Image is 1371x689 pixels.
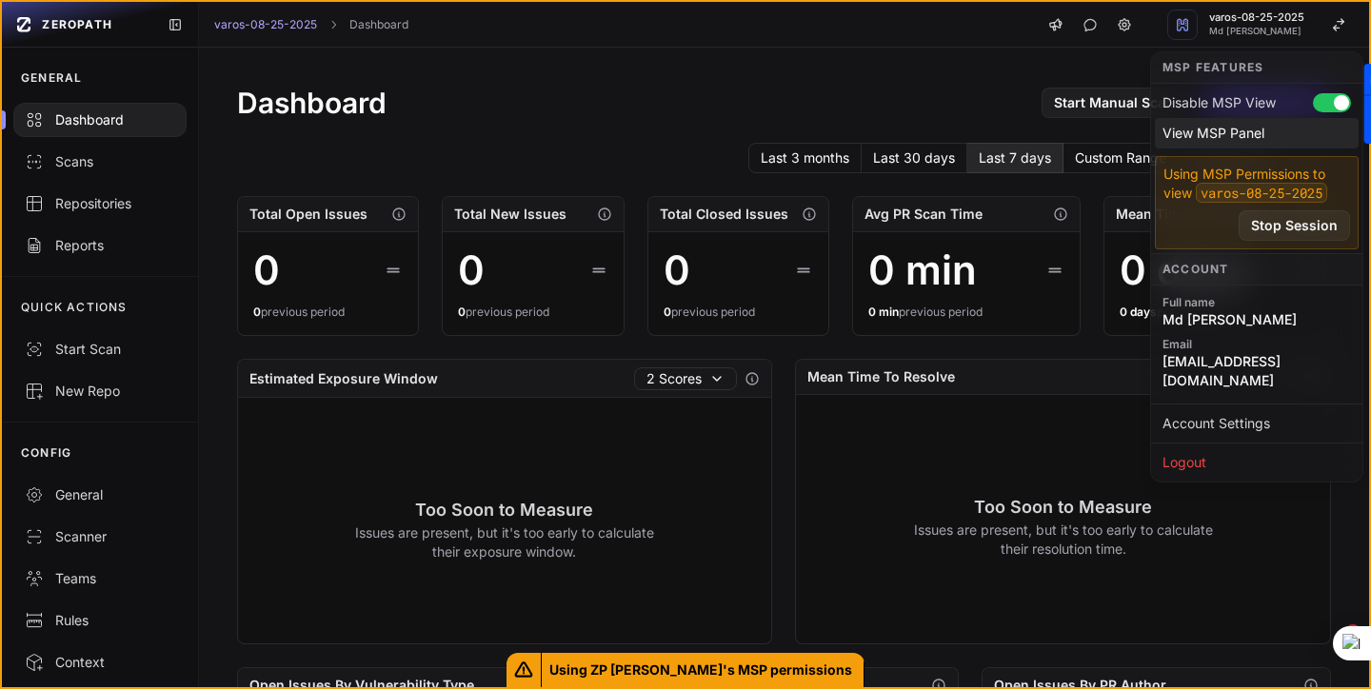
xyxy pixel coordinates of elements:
[25,194,175,213] div: Repositories
[1042,88,1186,118] a: Start Manual Scan
[2,183,198,225] a: Repositories
[458,247,485,293] div: 0
[2,474,198,516] a: General
[1209,12,1304,23] span: varos-08-25-2025
[2,600,198,641] a: Rules
[237,86,387,120] h1: Dashboard
[2,558,198,600] a: Teams
[10,10,152,40] a: ZEROPATH
[1116,205,1263,224] h2: Mean Time To Resolve
[25,569,175,588] div: Teams
[864,205,983,224] h2: Avg PR Scan Time
[664,305,814,320] div: previous period
[454,205,566,224] h2: Total New Issues
[1162,352,1351,390] span: [EMAIL_ADDRESS][DOMAIN_NAME]
[1239,210,1350,241] button: Stop Session
[25,236,175,255] div: Reports
[25,152,175,171] div: Scans
[1120,305,1157,319] span: 0 days
[1209,27,1304,36] span: Md [PERSON_NAME]
[748,143,862,173] button: Last 3 months
[327,18,340,31] svg: chevron right,
[1162,93,1276,112] span: Disable MSP View
[1162,337,1351,352] span: Email
[25,382,175,401] div: New Repo
[913,494,1213,521] h3: Too Soon to Measure
[1120,247,1249,293] div: 0 days
[868,305,1063,320] div: previous period
[354,523,654,561] p: Issues are present, but it's too early to calculate their exposure window.
[1150,51,1363,482] div: varos-08-25-2025 Md [PERSON_NAME]
[913,521,1213,559] p: Issues are present, but it's too early to calculate their resolution time.
[2,328,198,370] button: Start Scan
[214,17,408,32] nav: breadcrumb
[249,369,438,388] h2: Estimated Exposure Window
[1163,165,1350,203] p: Using MSP Permissions to view
[253,305,404,320] div: previous period
[1345,624,1361,640] span: 1
[21,445,71,461] p: CONFIG
[1151,52,1362,84] div: MSP Features
[25,485,175,504] div: General
[1162,295,1351,310] span: Full name
[2,641,198,683] a: Context
[1151,253,1362,285] div: Account
[1156,2,1369,48] button: varos-08-25-2025 Md [PERSON_NAME]
[1063,143,1179,173] button: Custom Range
[21,300,128,315] p: QUICK ACTIONS
[868,247,977,293] div: 0 min
[25,611,175,630] div: Rules
[1196,183,1327,203] code: varos-08-25-2025
[2,99,198,141] a: Dashboard
[1155,118,1359,148] div: View MSP Panel
[1155,408,1359,439] a: Account Settings
[1162,310,1351,329] span: Md [PERSON_NAME]
[458,305,466,319] span: 0
[25,527,175,546] div: Scanner
[2,225,198,266] a: Reports
[664,305,671,319] span: 0
[458,305,608,320] div: previous period
[253,305,261,319] span: 0
[354,497,654,523] h3: Too Soon to Measure
[542,653,864,687] span: Using ZP [PERSON_NAME]'s MSP permissions
[1120,305,1315,320] div: previous period
[214,17,317,32] a: varos-08-25-2025
[807,367,955,386] h2: Mean Time To Resolve
[253,247,280,293] div: 0
[1306,624,1352,670] iframe: Intercom live chat
[42,17,112,32] span: ZEROPATH
[868,305,899,319] span: 0 min
[2,516,198,558] a: Scanner
[862,143,967,173] button: Last 30 days
[25,110,175,129] div: Dashboard
[25,340,175,359] div: Start Scan
[249,205,368,224] h2: Total Open Issues
[634,367,737,390] button: 2 Scores
[2,370,198,412] a: New Repo
[349,17,408,32] a: Dashboard
[664,247,690,293] div: 0
[21,70,82,86] p: GENERAL
[25,653,175,672] div: Context
[1155,447,1359,478] div: Logout
[2,141,198,183] a: Scans
[967,143,1063,173] button: Last 7 days
[660,205,788,224] h2: Total Closed Issues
